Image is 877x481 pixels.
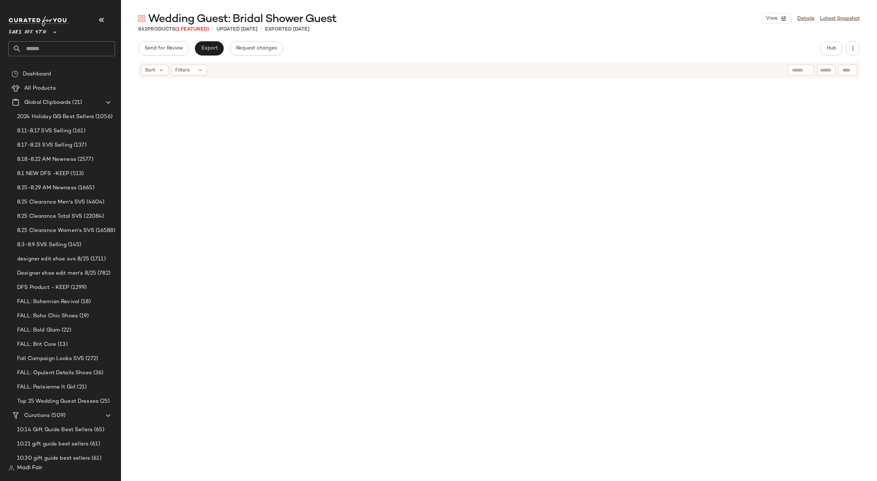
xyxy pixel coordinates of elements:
span: (509) [50,412,66,420]
span: (22084) [82,212,104,221]
img: svg%3e [11,70,19,78]
a: Latest Snapshot [820,15,860,22]
span: Wedding Guest: Bridal Shower Guest [148,12,336,26]
span: (161) [71,127,85,135]
span: (21) [75,383,87,391]
span: 2024 Holiday GG Best Sellers [17,113,94,121]
p: Exported [DATE] [265,26,309,33]
span: 8.17-8.23 SVS Selling [17,141,72,149]
span: Sort [145,67,155,74]
span: 8.25-8.29 AM Newness [17,184,77,192]
span: (2577) [76,155,93,164]
span: (1299) [69,284,87,292]
span: (19) [78,312,89,320]
span: designer edit shoe svs 8/25 [17,255,89,263]
span: • [260,25,262,33]
span: 8.1 NEW DFS -KEEP [17,170,69,178]
span: 10.21 gift guide best sellers [17,440,89,448]
span: Fall Campaign Looks SVS [17,355,84,363]
span: FALL: Opulent Details Shoes [17,369,92,377]
span: (18) [79,298,91,306]
span: 8.18-8.22 AM Newness [17,155,76,164]
span: 8.3-8.9 SVS Selling [17,241,67,249]
span: (1711) [89,255,106,263]
span: Saks OFF 5TH [9,24,46,37]
span: FALL: Parisienne It Girl [17,383,75,391]
div: Products [138,26,209,33]
span: 10.30 gift guide best sellers [17,454,90,462]
span: (1665) [77,184,94,192]
span: (65) [93,426,104,434]
span: Filters [175,67,190,74]
span: Request changes [236,46,277,51]
span: (782) [96,269,110,277]
span: FALL: Bold Glam [17,326,60,334]
span: (1 Featured) [175,27,209,32]
span: Global Clipboards [24,99,71,107]
span: 10.14 Gift Guide Best Sellers [17,426,93,434]
span: Top 25 Wedding Guest Dresses [17,397,99,406]
img: cfy_white_logo.C9jOOHJF.svg [9,16,69,26]
button: Send for Review [138,41,189,55]
span: (61) [89,440,100,448]
span: (513) [69,170,84,178]
span: Hub [826,46,836,51]
button: Export [195,41,224,55]
span: Export [201,46,218,51]
span: 8.11-8.17 SVS Selling [17,127,71,135]
button: Request changes [230,41,283,55]
span: FALL: Bohemian Revival [17,298,79,306]
span: (272) [84,355,98,363]
span: (36) [92,369,104,377]
span: All Products [24,84,56,92]
span: FALL: Brit Core [17,340,56,349]
p: updated [DATE] [216,26,257,33]
span: Dashboard [23,70,51,78]
img: svg%3e [138,15,145,22]
span: DFS Product - KEEP [17,284,69,292]
span: Designer shoe edit men's 8/25 [17,269,96,277]
span: View [766,16,778,21]
span: (13) [56,340,68,349]
span: Curations [24,412,50,420]
span: 8.25 Clearance Women's SVS [17,227,94,235]
span: (137) [72,141,87,149]
button: Hub [820,41,843,55]
span: 8.25 Clearance Men's SVS [17,198,85,206]
span: FALL: Boho Chic Shoes [17,312,78,320]
span: • [212,25,214,33]
span: Madi Fair [17,464,42,472]
button: View [762,13,792,24]
span: (25) [99,397,110,406]
span: (145) [67,241,82,249]
span: Send for Review [144,46,183,51]
img: svg%3e [9,465,14,471]
span: 862 [138,27,147,32]
span: (21) [71,99,82,107]
a: Details [797,15,814,22]
span: (1056) [94,113,113,121]
span: (61) [90,454,101,462]
span: 8.25 Clearance Total SVS [17,212,82,221]
span: (22) [60,326,71,334]
span: (16588) [94,227,115,235]
span: (4604) [85,198,104,206]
